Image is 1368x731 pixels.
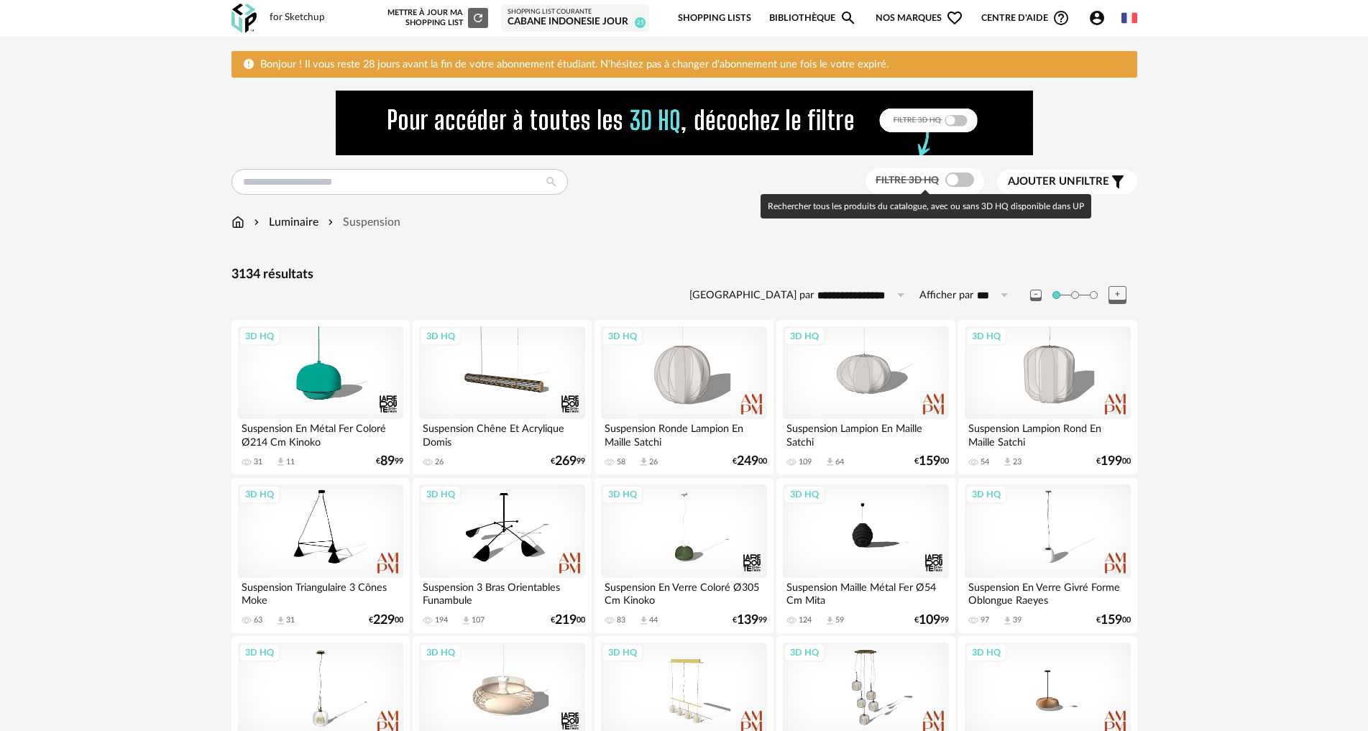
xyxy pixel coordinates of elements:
span: 159 [919,456,940,466]
div: € 99 [551,456,585,466]
span: 269 [555,456,577,466]
span: Download icon [825,615,835,626]
div: 3D HQ [420,643,462,662]
div: € 99 [914,615,949,625]
img: OXP [231,4,257,33]
div: 3D HQ [239,643,280,662]
img: svg+xml;base64,PHN2ZyB3aWR0aD0iMTYiIGhlaWdodD0iMTciIHZpZXdCb3g9IjAgMCAxNiAxNyIgZmlsbD0ibm9uZSIgeG... [231,214,244,231]
span: Download icon [275,615,286,626]
div: 194 [435,615,448,625]
a: 3D HQ Suspension Triangulaire 3 Cônes Moke 63 Download icon 31 €22900 [231,478,410,633]
a: Shopping Lists [678,1,751,35]
a: BibliothèqueMagnify icon [769,1,857,35]
span: Download icon [461,615,472,626]
span: Filter icon [1109,173,1126,190]
div: € 00 [1096,456,1131,466]
span: Centre d'aideHelp Circle Outline icon [981,9,1070,27]
div: 3D HQ [784,327,825,346]
div: 3D HQ [239,485,280,504]
div: 39 [1013,615,1022,625]
div: 109 [799,457,812,467]
div: 64 [835,457,844,467]
span: 159 [1101,615,1122,625]
div: Shopping List courante [508,8,643,17]
a: 3D HQ Suspension 3 Bras Orientables Funambule 194 Download icon 107 €21900 [413,478,591,633]
a: 3D HQ Suspension Lampion Rond En Maille Satchi 54 Download icon 23 €19900 [958,320,1137,475]
label: [GEOGRAPHIC_DATA] par [689,289,814,303]
span: Bonjour ! Il vous reste 28 jours avant la fin de votre abonnement étudiant. N'hésitez pas à chang... [260,59,889,70]
div: 3D HQ [965,327,1007,346]
span: 139 [737,615,758,625]
img: svg+xml;base64,PHN2ZyB3aWR0aD0iMTYiIGhlaWdodD0iMTYiIHZpZXdCb3g9IjAgMCAxNiAxNiIgZmlsbD0ibm9uZSIgeG... [251,214,262,231]
span: Nos marques [876,1,963,35]
div: Suspension En Verre Givré Forme Oblongue Raeyes [965,578,1130,607]
div: 31 [286,615,295,625]
div: 44 [649,615,658,625]
div: Suspension En Verre Coloré Ø305 Cm Kinoko [601,578,766,607]
div: Suspension Lampion Rond En Maille Satchi [965,419,1130,448]
a: 3D HQ Suspension Lampion En Maille Satchi 109 Download icon 64 €15900 [776,320,955,475]
span: filtre [1008,175,1109,189]
button: Ajouter unfiltre Filter icon [997,170,1137,194]
span: Account Circle icon [1088,9,1106,27]
div: € 00 [914,456,949,466]
div: 58 [617,457,625,467]
div: Rechercher tous les produits du catalogue, avec ou sans 3D HQ disponible dans UP [761,194,1091,219]
span: Download icon [638,456,649,467]
div: 31 [254,457,262,467]
div: 59 [835,615,844,625]
span: Download icon [638,615,649,626]
div: 63 [254,615,262,625]
div: CABANE INDONESIE jour [508,16,643,29]
div: 26 [649,457,658,467]
a: 3D HQ Suspension En Verre Coloré Ø305 Cm Kinoko 83 Download icon 44 €13999 [595,478,773,633]
img: FILTRE%20HQ%20NEW_V1%20(4).gif [336,91,1033,155]
div: Suspension Ronde Lampion En Maille Satchi [601,419,766,448]
span: Magnify icon [840,9,857,27]
span: Download icon [275,456,286,467]
div: 26 [435,457,444,467]
span: 25 [635,17,646,28]
div: Suspension Lampion En Maille Satchi [783,419,948,448]
span: Heart Outline icon [946,9,963,27]
span: Download icon [1002,615,1013,626]
div: Luminaire [251,214,318,231]
div: 3134 résultats [231,267,1137,283]
div: Suspension Triangulaire 3 Cônes Moke [238,578,403,607]
div: 11 [286,457,295,467]
div: Suspension Maille Métal Fer Ø54 Cm Mita [783,578,948,607]
a: 3D HQ Suspension En Métal Fer Coloré Ø214 Cm Kinoko 31 Download icon 11 €8999 [231,320,410,475]
div: € 99 [376,456,403,466]
div: Mettre à jour ma Shopping List [385,8,488,28]
span: Download icon [1002,456,1013,467]
div: Suspension En Métal Fer Coloré Ø214 Cm Kinoko [238,419,403,448]
div: € 00 [551,615,585,625]
span: Filtre 3D HQ [876,175,939,185]
div: 3D HQ [420,485,462,504]
div: Suspension 3 Bras Orientables Funambule [419,578,584,607]
div: € 99 [733,615,767,625]
div: € 00 [1096,615,1131,625]
div: € 00 [369,615,403,625]
span: Help Circle Outline icon [1052,9,1070,27]
div: 3D HQ [965,643,1007,662]
span: 249 [737,456,758,466]
div: 3D HQ [784,643,825,662]
span: Download icon [825,456,835,467]
span: Refresh icon [472,14,485,22]
div: 3D HQ [239,327,280,346]
span: 89 [380,456,395,466]
div: 3D HQ [602,643,643,662]
span: 229 [373,615,395,625]
img: fr [1121,10,1137,26]
a: 3D HQ Suspension Maille Métal Fer Ø54 Cm Mita 124 Download icon 59 €10999 [776,478,955,633]
div: 3D HQ [965,485,1007,504]
span: 219 [555,615,577,625]
div: 107 [472,615,485,625]
a: 3D HQ Suspension Ronde Lampion En Maille Satchi 58 Download icon 26 €24900 [595,320,773,475]
span: Ajouter un [1008,176,1075,187]
span: 199 [1101,456,1122,466]
div: for Sketchup [270,12,325,24]
div: 97 [981,615,989,625]
div: 124 [799,615,812,625]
